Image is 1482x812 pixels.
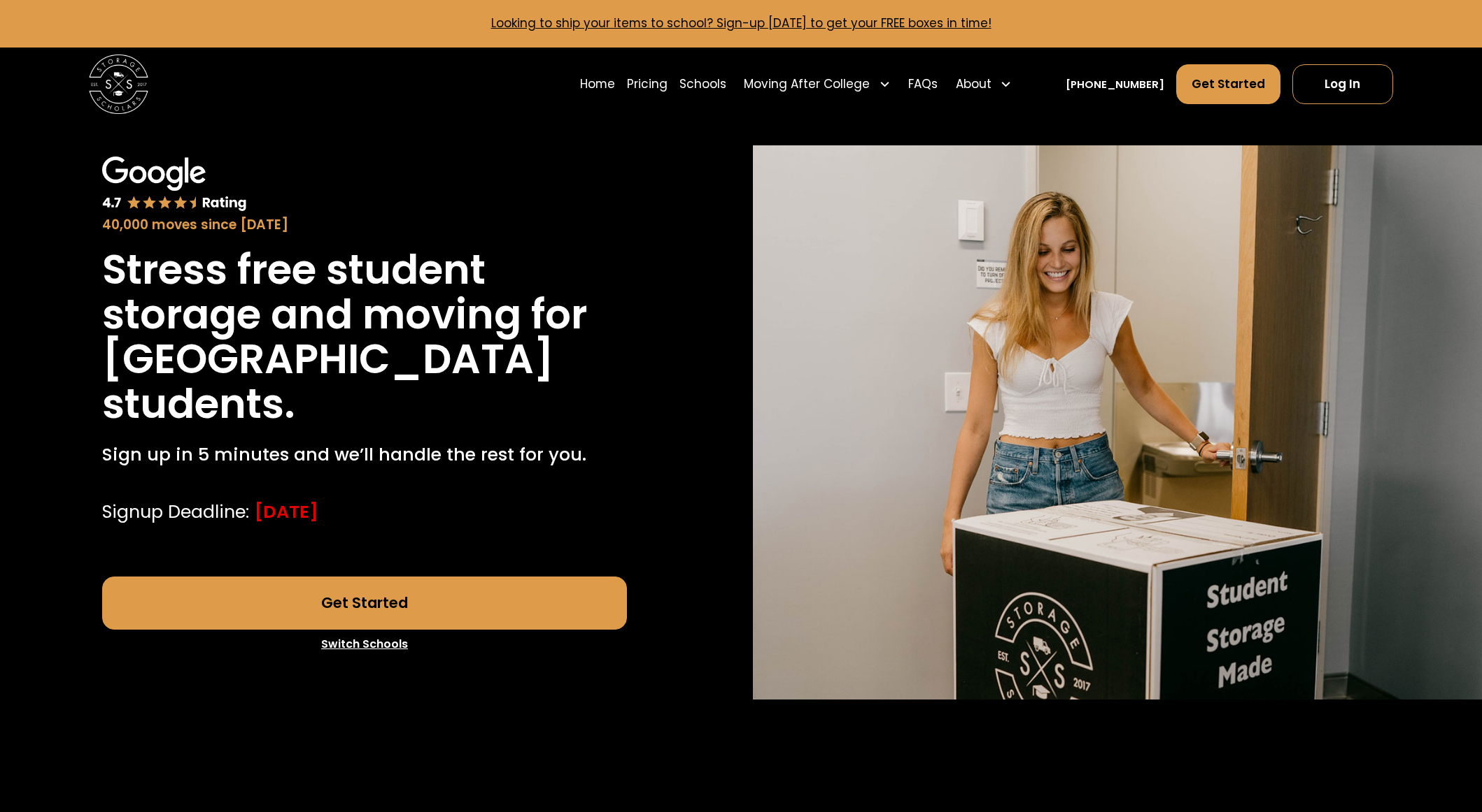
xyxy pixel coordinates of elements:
[744,75,870,93] div: Moving After College
[1292,64,1393,104] a: Log In
[1066,77,1164,92] a: [PHONE_NUMBER]
[102,337,554,382] h1: [GEOGRAPHIC_DATA]
[102,215,627,235] div: 40,000 moves since [DATE]
[491,15,991,31] a: Looking to ship your items to school? Sign-up [DATE] to get your FREE boxes in time!
[102,382,295,426] h1: students.
[908,64,938,105] a: FAQs
[102,157,248,212] img: Google 4.7 star rating
[950,64,1018,105] div: About
[102,577,627,630] a: Get Started
[102,247,627,337] h1: Stress free student storage and moving for
[102,630,627,659] a: Switch Schools
[679,64,726,105] a: Schools
[580,64,615,105] a: Home
[89,55,148,114] img: Storage Scholars main logo
[627,64,668,105] a: Pricing
[753,145,1482,700] img: Storage Scholars will have everything waiting for you in your room when you arrive to campus.
[738,64,897,105] div: Moving After College
[102,498,249,525] div: Signup Deadline:
[956,75,991,93] div: About
[1176,64,1280,104] a: Get Started
[102,441,586,467] p: Sign up in 5 minutes and we’ll handle the rest for you.
[255,498,318,525] div: [DATE]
